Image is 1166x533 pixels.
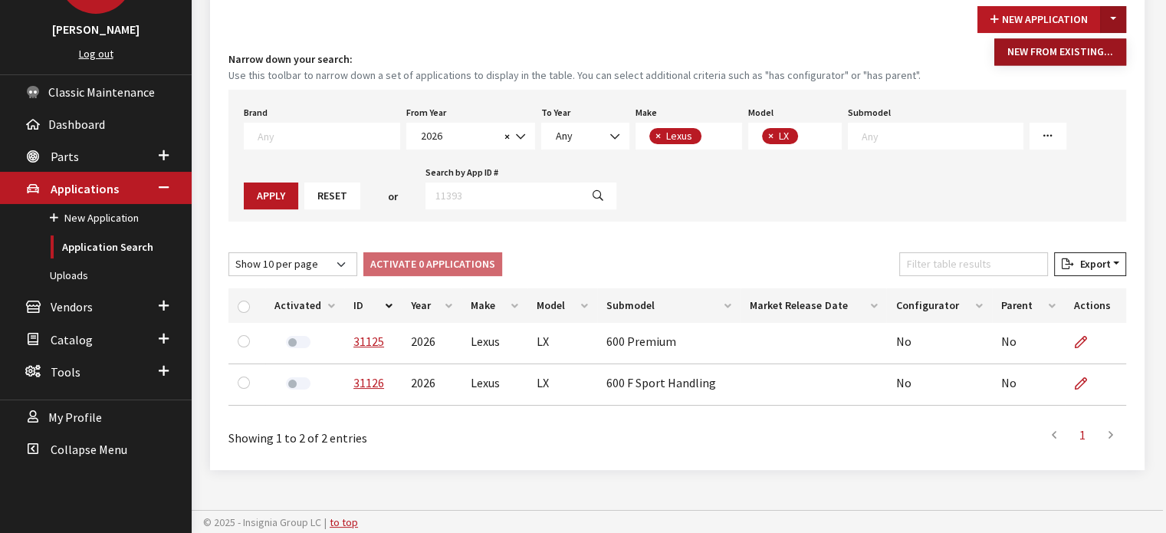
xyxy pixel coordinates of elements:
span: Any [541,123,629,150]
span: Any [556,129,573,143]
span: × [504,130,510,143]
h3: [PERSON_NAME] [15,20,176,38]
div: Showing 1 to 2 of 2 entries [228,418,592,447]
span: × [768,129,774,143]
label: From Year [406,106,446,120]
input: 11393 [425,183,580,209]
span: Dashboard [48,117,105,132]
th: Activated: activate to sort column ascending [265,288,344,323]
td: 2026 [402,364,462,406]
textarea: Search [258,129,399,143]
td: LX [527,364,597,406]
td: No [992,364,1065,406]
a: 1 [1069,419,1096,450]
label: Activate Application [286,377,310,390]
span: Export [1073,257,1110,271]
button: Remove item [762,128,777,144]
span: Tools [51,364,80,380]
label: To Year [541,106,570,120]
td: Lexus [461,364,527,406]
span: LX [777,129,793,143]
td: 600 Premium [597,323,741,364]
li: LX [762,128,798,144]
label: Submodel [848,106,891,120]
td: No [886,323,991,364]
span: Collapse Menu [51,442,127,457]
td: No [886,364,991,406]
textarea: Search [705,130,714,144]
button: Reset [304,183,360,209]
span: or [388,189,398,205]
button: Export [1054,252,1126,276]
th: Configurator: activate to sort column ascending [886,288,991,323]
th: ID: activate to sort column descending [344,288,402,323]
a: 31125 [353,334,384,349]
th: Actions [1065,288,1126,323]
textarea: Search [802,130,810,144]
button: Remove all items [500,128,510,146]
span: | [324,515,327,529]
span: Any [551,128,619,144]
th: Market Release Date: activate to sort column ascending [741,288,886,323]
td: 2026 [402,323,462,364]
th: Make: activate to sort column ascending [461,288,527,323]
span: × [655,129,661,143]
span: Catalog [51,332,93,347]
h4: Narrow down your search: [228,51,1126,67]
th: Year: activate to sort column ascending [402,288,462,323]
a: Edit Application [1074,364,1100,403]
td: LX [527,323,597,364]
span: Vendors [51,300,93,315]
input: Filter table results [899,252,1048,276]
span: © 2025 - Insignia Group LC [203,515,321,529]
span: Lexus [665,129,696,143]
th: Model: activate to sort column ascending [527,288,597,323]
th: Parent: activate to sort column ascending [992,288,1065,323]
label: Activate Application [286,336,310,348]
label: Brand [244,106,268,120]
span: Applications [51,181,119,196]
label: Search by App ID # [425,166,498,179]
td: Lexus [461,323,527,364]
small: Use this toolbar to narrow down a set of applications to display in the table. You can select add... [228,67,1126,84]
td: 600 F Sport Handling [597,364,741,406]
span: 2026 [406,123,535,150]
a: to top [330,515,358,529]
label: Model [748,106,774,120]
a: Log out [79,47,113,61]
button: Apply [244,183,298,209]
span: Classic Maintenance [48,84,155,100]
label: Make [636,106,657,120]
th: Submodel: activate to sort column ascending [597,288,741,323]
span: Parts [51,149,79,164]
button: New From Existing... [994,38,1126,65]
textarea: Search [862,129,1023,143]
span: 2026 [416,128,500,144]
button: Remove item [649,128,665,144]
a: 31126 [353,375,384,390]
a: Edit Application [1074,323,1100,361]
button: New Application [977,6,1101,33]
span: My Profile [48,410,102,425]
li: Lexus [649,128,701,144]
td: No [992,323,1065,364]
